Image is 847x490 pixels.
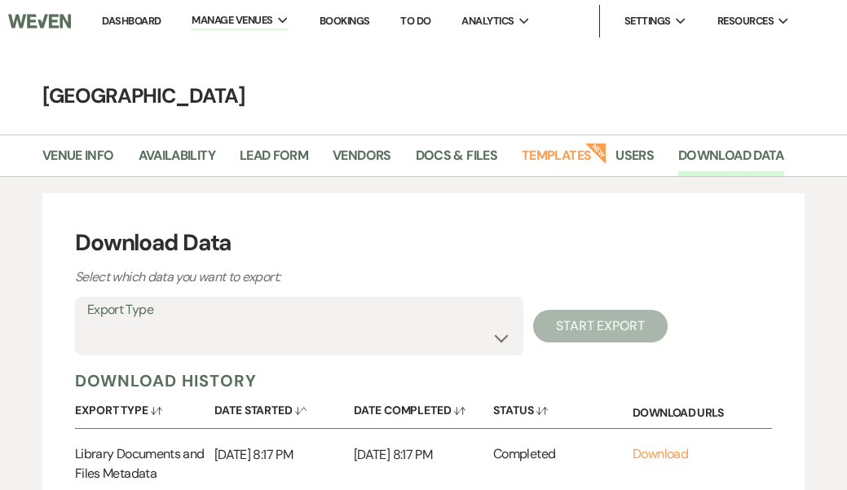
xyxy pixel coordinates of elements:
[416,145,497,176] a: Docs & Files
[493,391,633,423] button: Status
[633,391,772,428] div: Download URLs
[333,145,391,176] a: Vendors
[354,391,493,423] button: Date Completed
[240,145,308,176] a: Lead Form
[585,141,608,164] strong: New
[533,310,668,342] button: Start Export
[75,226,772,260] h3: Download Data
[354,444,493,466] p: [DATE] 8:17 PM
[75,391,214,423] button: Export Type
[633,445,688,462] a: Download
[139,145,215,176] a: Availability
[522,145,591,176] a: Templates
[615,145,654,176] a: Users
[320,14,370,28] a: Bookings
[75,267,646,288] p: Select which data you want to export:
[8,4,70,38] img: Weven Logo
[717,13,774,29] span: Resources
[192,12,272,29] span: Manage Venues
[461,13,514,29] span: Analytics
[75,370,772,391] h5: Download History
[624,13,671,29] span: Settings
[102,14,161,28] a: Dashboard
[214,391,354,423] button: Date Started
[42,145,114,176] a: Venue Info
[214,444,354,466] p: [DATE] 8:17 PM
[400,14,430,28] a: To Do
[678,145,784,176] a: Download Data
[87,298,511,322] label: Export Type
